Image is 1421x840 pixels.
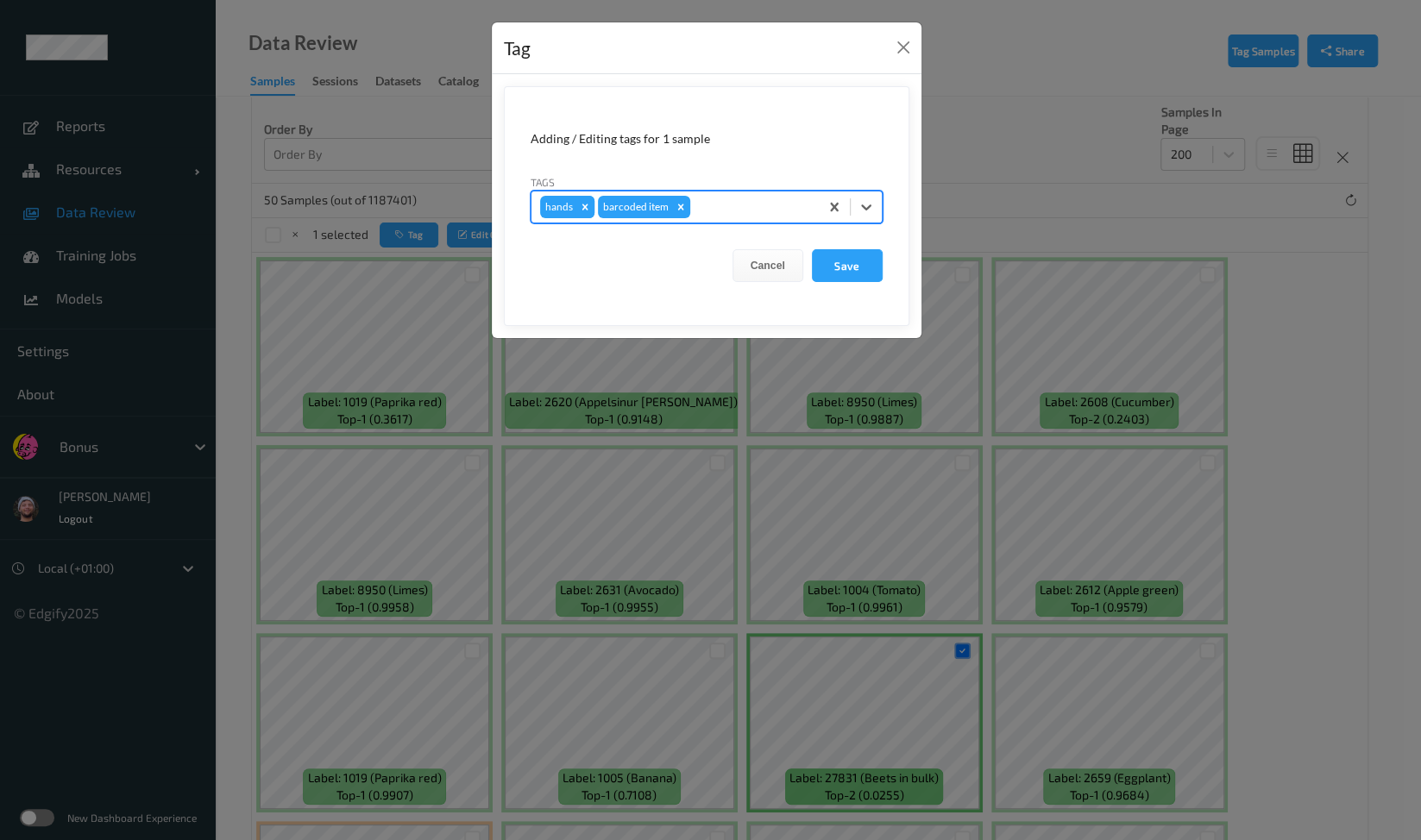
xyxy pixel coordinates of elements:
div: hands [540,196,575,218]
button: Close [891,35,915,60]
button: Cancel [733,249,803,282]
div: Adding / Editing tags for 1 sample [531,130,883,147]
label: Tags [531,174,555,190]
div: Remove barcoded item [671,196,690,218]
div: Remove hands [575,196,594,218]
div: barcoded item [598,196,671,218]
button: Save [812,249,883,282]
div: Tag [504,34,531,62]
